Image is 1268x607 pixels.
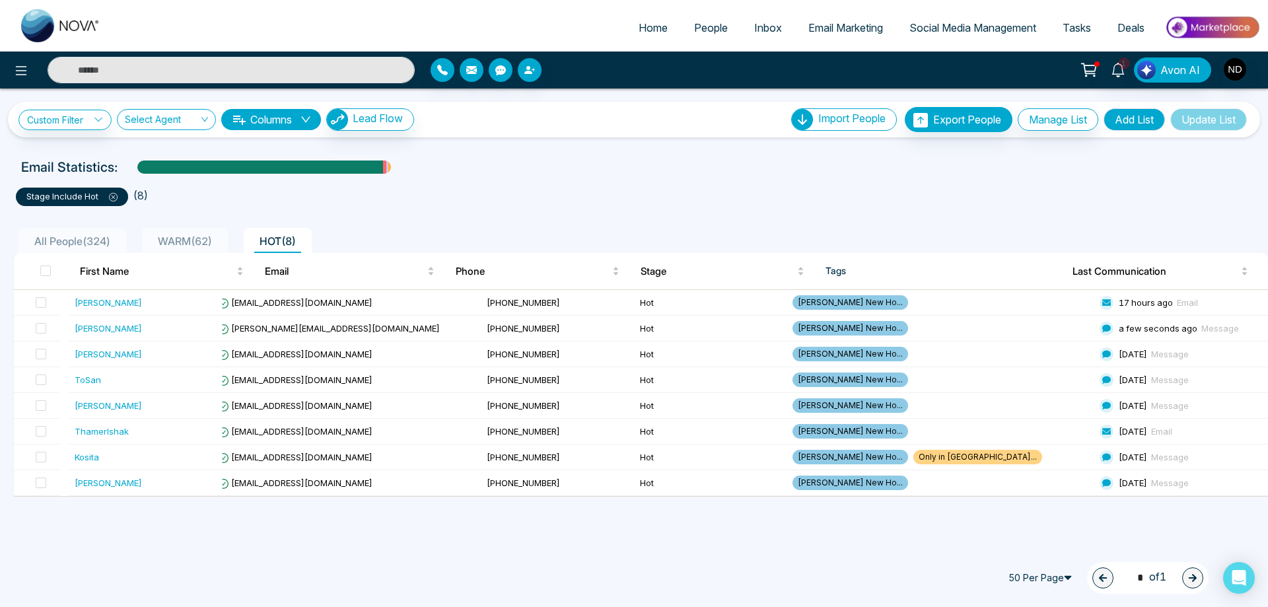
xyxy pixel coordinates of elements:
[75,347,142,361] div: [PERSON_NAME]
[1049,15,1104,40] a: Tasks
[133,188,148,203] li: ( 8 )
[153,234,217,248] span: WARM ( 62 )
[635,419,787,445] td: Hot
[1104,108,1165,131] button: Add List
[792,450,908,464] span: [PERSON_NAME] New Ho...
[353,112,403,125] span: Lead Flow
[635,316,787,341] td: Hot
[635,341,787,367] td: Hot
[808,21,883,34] span: Email Marketing
[80,264,234,279] span: First Name
[635,290,787,316] td: Hot
[21,9,100,42] img: Nova CRM Logo
[1119,323,1197,334] span: a few seconds ago
[909,21,1036,34] span: Social Media Management
[694,21,728,34] span: People
[75,450,99,464] div: Kosita
[1062,253,1268,290] th: Last Communication
[254,234,301,248] span: HOT ( 8 )
[1119,375,1147,385] span: [DATE]
[218,323,440,334] span: [PERSON_NAME][EMAIL_ADDRESS][DOMAIN_NAME]
[1119,478,1147,488] span: [DATE]
[792,321,908,336] span: [PERSON_NAME] New Ho...
[792,424,908,439] span: [PERSON_NAME] New Ho...
[681,15,741,40] a: People
[1003,567,1082,589] span: 50 Per Page
[1119,426,1147,437] span: [DATE]
[795,15,896,40] a: Email Marketing
[75,322,142,335] div: [PERSON_NAME]
[792,347,908,361] span: [PERSON_NAME] New Ho...
[741,15,795,40] a: Inbox
[1177,297,1198,308] span: Email
[792,398,908,413] span: [PERSON_NAME] New Ho...
[1073,264,1238,279] span: Last Communication
[896,15,1049,40] a: Social Media Management
[75,399,142,412] div: [PERSON_NAME]
[754,21,782,34] span: Inbox
[218,426,372,437] span: [EMAIL_ADDRESS][DOMAIN_NAME]
[487,323,560,334] span: [PHONE_NUMBER]
[69,253,254,290] th: First Name
[1118,57,1130,69] span: 1
[218,452,372,462] span: [EMAIL_ADDRESS][DOMAIN_NAME]
[1164,13,1260,42] img: Market-place.gif
[75,425,129,438] div: ThamerIshak
[1119,452,1147,462] span: [DATE]
[1119,400,1147,411] span: [DATE]
[1151,452,1189,462] span: Message
[29,234,116,248] span: All People ( 324 )
[218,297,372,308] span: [EMAIL_ADDRESS][DOMAIN_NAME]
[218,478,372,488] span: [EMAIL_ADDRESS][DOMAIN_NAME]
[905,107,1012,132] button: Export People
[487,349,560,359] span: [PHONE_NUMBER]
[75,296,142,309] div: [PERSON_NAME]
[639,21,668,34] span: Home
[26,190,118,203] p: stage include Hot
[1170,108,1247,131] button: Update List
[913,450,1042,464] span: Only in [GEOGRAPHIC_DATA]...
[487,478,560,488] span: [PHONE_NUMBER]
[75,476,142,489] div: [PERSON_NAME]
[218,349,372,359] span: [EMAIL_ADDRESS][DOMAIN_NAME]
[445,253,630,290] th: Phone
[1063,21,1091,34] span: Tasks
[326,108,414,131] button: Lead Flow
[635,470,787,496] td: Hot
[1137,61,1156,79] img: Lead Flow
[321,108,414,131] a: Lead FlowLead Flow
[1134,57,1211,83] button: Avon AI
[933,113,1001,126] span: Export People
[487,400,560,411] span: [PHONE_NUMBER]
[818,112,886,125] span: Import People
[487,452,560,462] span: [PHONE_NUMBER]
[792,476,908,490] span: [PERSON_NAME] New Ho...
[1151,349,1189,359] span: Message
[1018,108,1098,131] button: Manage List
[1102,57,1134,81] a: 1
[221,109,321,130] button: Columnsdown
[265,264,425,279] span: Email
[815,253,1062,290] th: Tags
[218,375,372,385] span: [EMAIL_ADDRESS][DOMAIN_NAME]
[300,114,311,125] span: down
[1151,375,1189,385] span: Message
[456,264,610,279] span: Phone
[487,426,560,437] span: [PHONE_NUMBER]
[641,264,794,279] span: Stage
[254,253,445,290] th: Email
[1119,297,1173,308] span: 17 hours ago
[1119,349,1147,359] span: [DATE]
[635,393,787,419] td: Hot
[21,157,118,177] p: Email Statistics:
[1151,478,1189,488] span: Message
[635,367,787,393] td: Hot
[635,445,787,470] td: Hot
[1129,569,1166,587] span: of 1
[487,375,560,385] span: [PHONE_NUMBER]
[1201,323,1239,334] span: Message
[327,109,348,130] img: Lead Flow
[630,253,815,290] th: Stage
[1224,58,1246,81] img: User Avatar
[1223,562,1255,594] div: Open Intercom Messenger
